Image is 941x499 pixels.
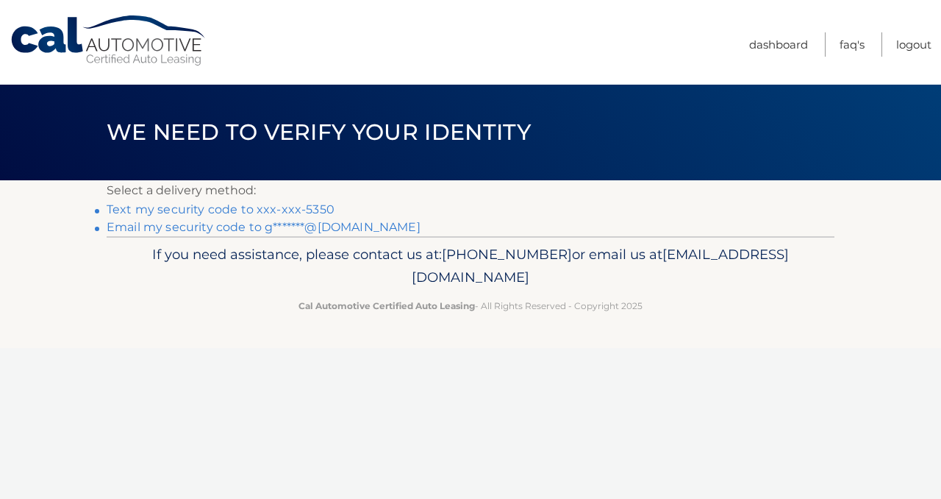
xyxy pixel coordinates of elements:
a: FAQ's [840,32,865,57]
strong: Cal Automotive Certified Auto Leasing [298,300,475,311]
span: [PHONE_NUMBER] [442,246,572,263]
p: Select a delivery method: [107,180,834,201]
p: - All Rights Reserved - Copyright 2025 [116,298,825,314]
a: Dashboard [749,32,808,57]
span: We need to verify your identity [107,118,531,146]
a: Text my security code to xxx-xxx-5350 [107,202,334,216]
a: Logout [896,32,931,57]
a: Cal Automotive [10,15,208,67]
a: Email my security code to g*******@[DOMAIN_NAME] [107,220,421,234]
p: If you need assistance, please contact us at: or email us at [116,243,825,290]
